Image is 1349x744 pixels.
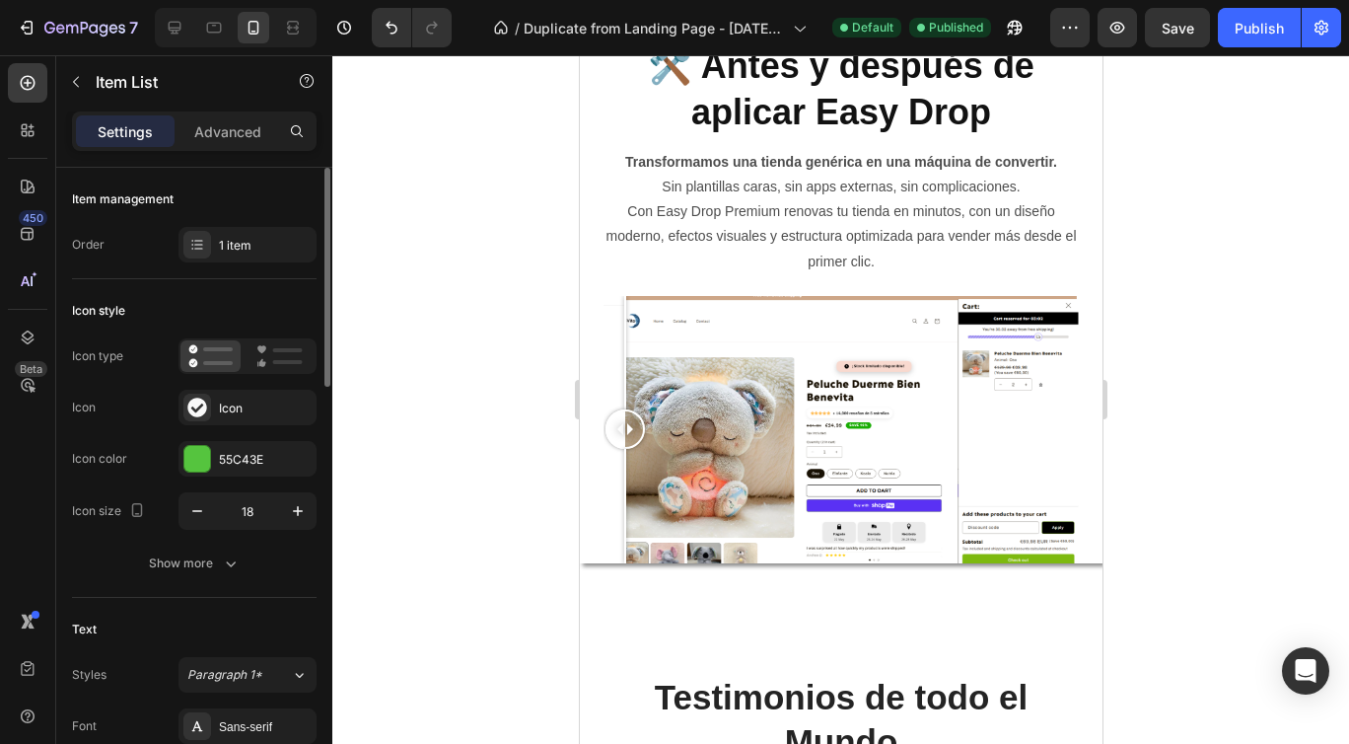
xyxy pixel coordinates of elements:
[929,19,983,37] span: Published
[15,618,508,711] h2: Testimonios de todo el Mundo
[219,718,312,736] div: Sans-serif
[524,18,785,38] span: Duplicate from Landing Page - [DATE] 22:31:02
[187,666,262,684] span: Paragraph 1*
[98,121,153,142] p: Settings
[45,99,477,114] strong: Transformamos una tienda genérica en una máquina de convertir.
[72,302,125,320] div: Icon style
[194,121,261,142] p: Advanced
[15,361,47,377] div: Beta
[72,717,97,735] div: Font
[72,450,127,468] div: Icon color
[26,95,497,144] p: Sin plantillas caras, sin apps externas, sin complicaciones.
[852,19,893,37] span: Default
[219,451,312,469] div: 55C43E
[129,16,138,39] p: 7
[219,237,312,255] div: 1 item
[72,399,96,416] div: Icon
[372,8,452,47] div: Undo/Redo
[72,236,105,254] div: Order
[1235,18,1284,38] div: Publish
[1162,20,1194,37] span: Save
[219,400,312,417] div: Icon
[72,498,149,525] div: Icon size
[72,666,106,684] div: Styles
[149,554,241,573] div: Show more
[72,190,174,208] div: Item management
[72,546,317,581] button: Show more
[515,18,520,38] span: /
[19,210,47,226] div: 450
[72,621,97,638] div: Text
[1145,8,1210,47] button: Save
[26,144,497,219] p: Con Easy Drop Premium renovas tu tienda en minutos, con un diseño moderno, efectos visuales y est...
[8,8,147,47] button: 7
[96,70,263,94] p: Item List
[1282,647,1329,695] div: Open Intercom Messenger
[580,55,1102,744] iframe: Design area
[72,347,123,365] div: Icon type
[1218,8,1301,47] button: Publish
[178,657,317,693] button: Paragraph 1*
